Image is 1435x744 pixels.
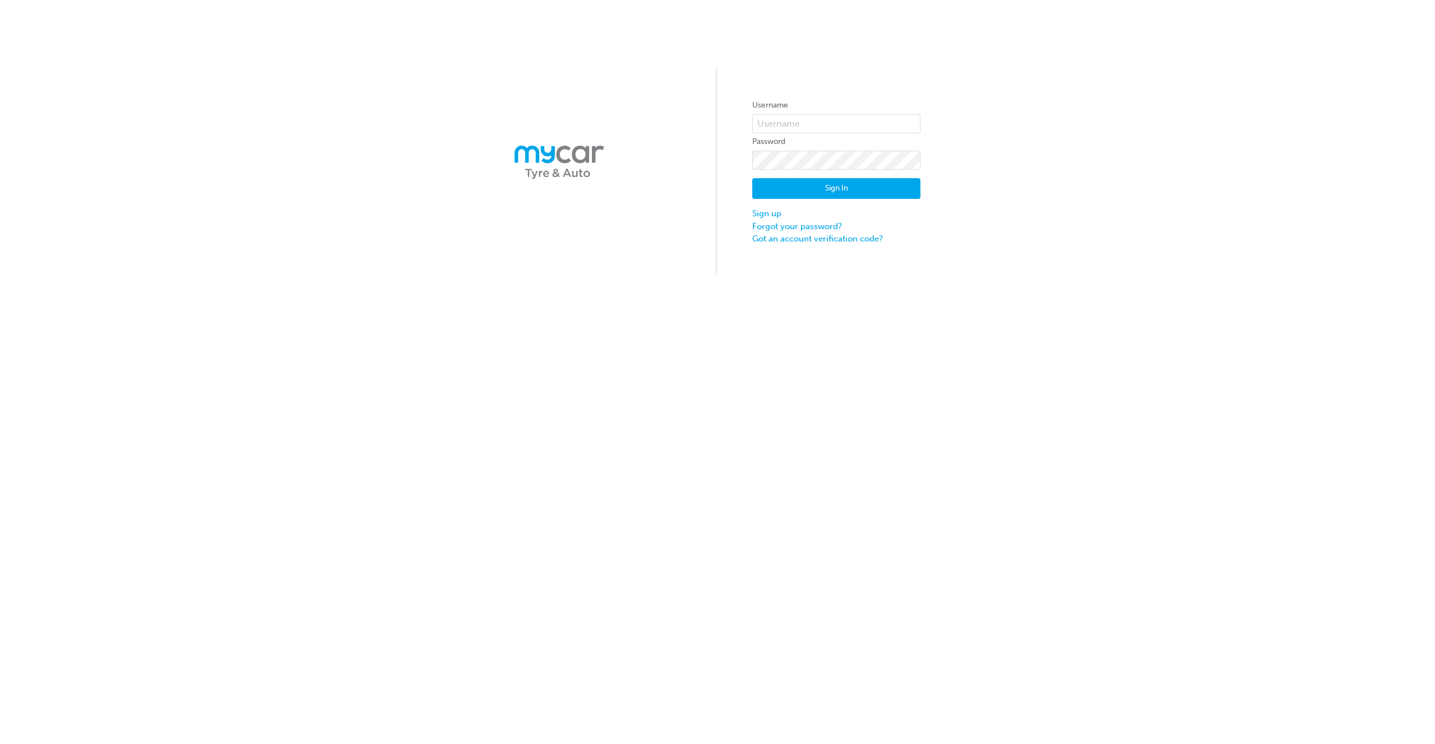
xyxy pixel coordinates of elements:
[752,99,920,112] label: Username
[752,114,920,133] input: Username
[515,146,604,179] img: emu
[752,232,920,245] a: Got an account verification code?
[752,135,920,148] label: Password
[752,220,920,233] a: Forgot your password?
[752,207,920,220] a: Sign up
[752,178,920,199] button: Sign In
